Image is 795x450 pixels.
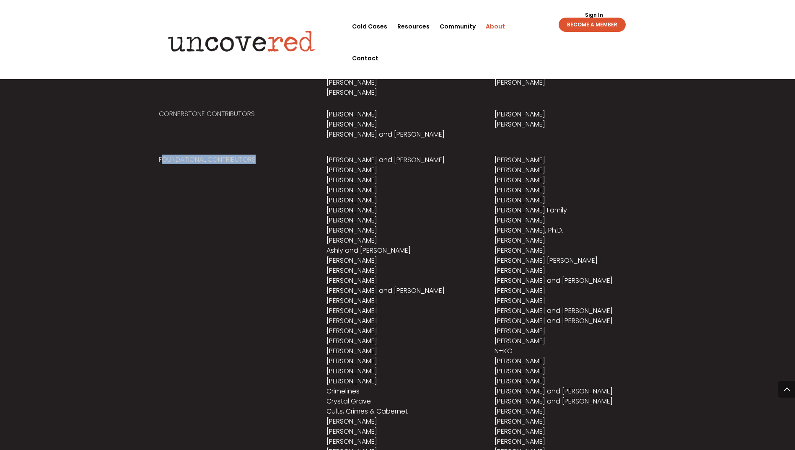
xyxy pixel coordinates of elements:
[352,42,378,74] a: Contact
[159,155,300,168] h5: Foundational Contributors
[495,109,636,129] p: [PERSON_NAME] [PERSON_NAME]
[486,10,505,42] a: About
[440,10,476,42] a: Community
[159,109,300,123] h5: Cornerstone Contributors
[326,109,468,140] p: [PERSON_NAME] [PERSON_NAME] [PERSON_NAME] and [PERSON_NAME]
[580,13,608,18] a: Sign In
[397,10,430,42] a: Resources
[352,10,387,42] a: Cold Cases
[559,18,626,32] a: BECOME A MEMBER
[161,25,322,57] img: Uncovered logo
